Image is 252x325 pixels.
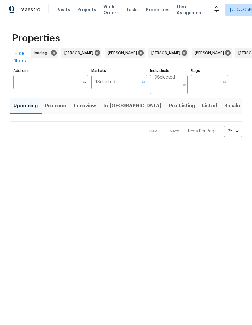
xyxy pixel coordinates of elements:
div: 25 [224,123,242,139]
label: Address [13,69,88,73]
span: Maestro [21,7,40,13]
label: Flags [191,69,228,73]
p: Items Per Page [186,128,217,134]
nav: Pagination Navigation [143,126,242,137]
span: [PERSON_NAME] [195,50,226,56]
button: Open [220,78,229,86]
span: Pre-reno [45,102,66,110]
span: [PERSON_NAME] [151,50,183,56]
span: Projects [77,7,96,13]
span: [PERSON_NAME] [108,50,139,56]
button: Open [180,80,188,89]
button: Open [80,78,89,86]
div: loading... [31,48,58,58]
div: [PERSON_NAME] [148,48,188,58]
span: Properties [146,7,170,13]
span: Properties [12,35,60,41]
div: [PERSON_NAME] [192,48,232,58]
span: loading... [34,50,52,56]
label: Markets [91,69,147,73]
span: Work Orders [103,4,119,16]
span: Hide filters [12,50,27,65]
span: In-review [74,102,96,110]
span: Tasks [126,8,139,12]
button: Open [139,78,148,86]
div: [PERSON_NAME] [105,48,145,58]
span: [PERSON_NAME] [64,50,96,56]
span: Resale [224,102,240,110]
div: [PERSON_NAME] [61,48,101,58]
span: 9 Selected [154,75,175,80]
span: Upcoming [13,102,38,110]
button: Hide filters [10,48,29,67]
label: Individuals [150,69,188,73]
span: Pre-Listing [169,102,195,110]
span: Geo Assignments [177,4,206,16]
span: 1 Selected [95,80,115,85]
span: In-[GEOGRAPHIC_DATA] [103,102,162,110]
span: Listed [202,102,217,110]
span: Visits [58,7,70,13]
